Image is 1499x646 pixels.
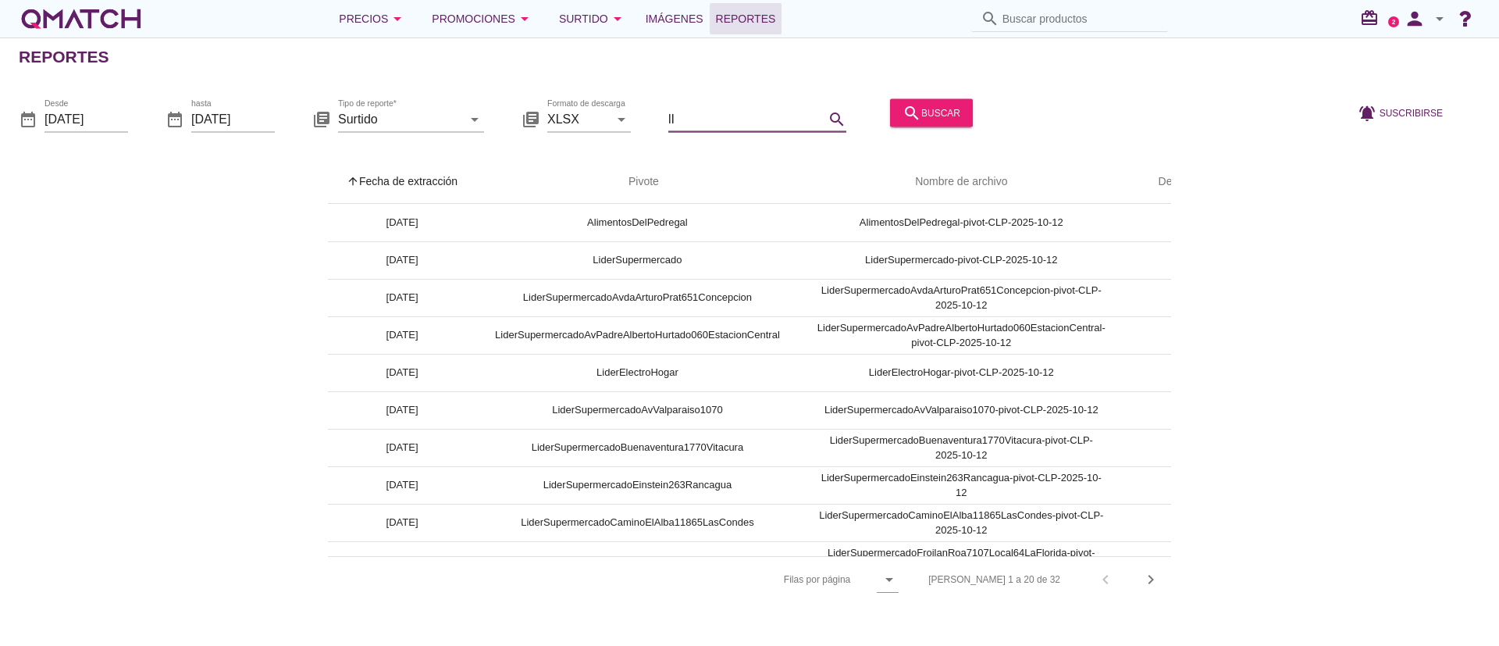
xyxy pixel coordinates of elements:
[628,557,899,602] div: Filas por página
[326,3,419,34] button: Precios
[716,9,776,28] span: Reportes
[338,106,462,131] input: Tipo de reporte*
[799,429,1124,466] td: LiderSupermercadoBuenaventura1770Vitacura-pivot-CLP-2025-10-12
[328,160,476,204] th: Fecha de extracción: Sorted ascending. Activate to sort descending.
[476,354,799,391] td: LiderElectroHogar
[1358,103,1380,122] i: notifications_active
[1002,6,1159,31] input: Buscar productos
[45,106,128,131] input: Desde
[347,175,359,187] i: arrow_upward
[1392,18,1396,25] text: 2
[1399,8,1430,30] i: person
[476,241,799,279] td: LiderSupermercado
[328,391,476,429] td: [DATE]
[828,109,846,128] i: search
[612,109,631,128] i: arrow_drop_down
[515,9,534,28] i: arrow_drop_down
[476,504,799,541] td: LiderSupermercadoCaminoElAlba11865LasCondes
[328,429,476,466] td: [DATE]
[476,279,799,316] td: LiderSupermercadoAvdaArturoPrat651Concepcion
[476,541,799,579] td: LiderSupermercadoFroilanRoa7107Local64LaFlorida
[1380,105,1443,120] span: Suscribirse
[328,279,476,316] td: [DATE]
[476,429,799,466] td: LiderSupermercadoBuenaventura1770Vitacura
[191,106,275,131] input: hasta
[432,9,534,28] div: Promociones
[799,316,1124,354] td: LiderSupermercadoAvPadreAlbertoHurtado060EstacionCentral-pivot-CLP-2025-10-12
[1388,16,1399,27] a: 2
[419,3,547,34] button: Promociones
[1141,570,1160,589] i: chevron_right
[799,354,1124,391] td: LiderElectroHogar-pivot-CLP-2025-10-12
[928,573,1060,587] div: [PERSON_NAME] 1 a 20 de 32
[799,160,1124,204] th: Nombre de archivo: Not sorted.
[880,570,899,589] i: arrow_drop_down
[328,241,476,279] td: [DATE]
[668,106,824,131] input: Filtrar por texto
[19,109,37,128] i: date_range
[476,204,799,241] td: AlimentosDelPedregal
[799,204,1124,241] td: AlimentosDelPedregal-pivot-CLP-2025-10-12
[328,541,476,579] td: [DATE]
[388,9,407,28] i: arrow_drop_down
[328,504,476,541] td: [DATE]
[799,466,1124,504] td: LiderSupermercadoEinstein263Rancagua-pivot-CLP-2025-10-12
[547,106,609,131] input: Formato de descarga
[166,109,184,128] i: date_range
[903,103,960,122] div: buscar
[476,391,799,429] td: LiderSupermercadoAvValparaiso1070
[799,391,1124,429] td: LiderSupermercadoAvValparaiso1070-pivot-CLP-2025-10-12
[476,316,799,354] td: LiderSupermercadoAvPadreAlbertoHurtado060EstacionCentral
[339,9,407,28] div: Precios
[981,9,999,28] i: search
[646,9,703,28] span: Imágenes
[476,160,799,204] th: Pivote: Not sorted. Activate to sort ascending.
[465,109,484,128] i: arrow_drop_down
[1137,566,1165,594] button: Next page
[1430,9,1449,28] i: arrow_drop_down
[547,3,639,34] button: Surtido
[559,9,627,28] div: Surtido
[799,504,1124,541] td: LiderSupermercadoCaminoElAlba11865LasCondes-pivot-CLP-2025-10-12
[19,45,109,70] h2: Reportes
[328,354,476,391] td: [DATE]
[328,466,476,504] td: [DATE]
[710,3,782,34] a: Reportes
[19,3,144,34] a: white-qmatch-logo
[639,3,710,34] a: Imágenes
[522,109,540,128] i: library_books
[312,109,331,128] i: library_books
[608,9,627,28] i: arrow_drop_down
[328,316,476,354] td: [DATE]
[799,279,1124,316] td: LiderSupermercadoAvdaArturoPrat651Concepcion-pivot-CLP-2025-10-12
[1345,98,1455,127] button: Suscribirse
[476,466,799,504] td: LiderSupermercadoEinstein263Rancagua
[328,204,476,241] td: [DATE]
[890,98,973,127] button: buscar
[1124,160,1243,204] th: Descargar: Not sorted.
[799,241,1124,279] td: LiderSupermercado-pivot-CLP-2025-10-12
[799,541,1124,579] td: LiderSupermercadoFroilanRoa7107Local64LaFlorida-pivot-CLP-2025-10-12
[1360,9,1385,27] i: redeem
[903,103,921,122] i: search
